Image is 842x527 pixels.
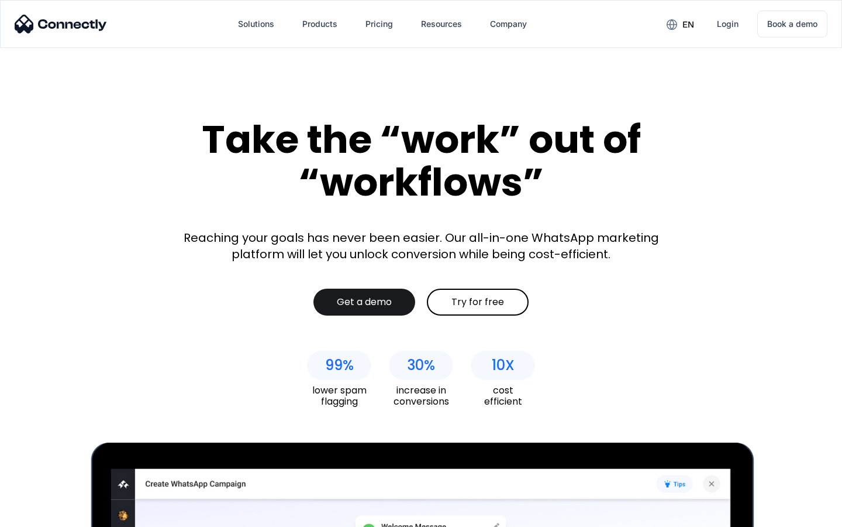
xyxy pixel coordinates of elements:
[337,296,392,308] div: Get a demo
[757,11,827,37] a: Book a demo
[175,230,667,262] div: Reaching your goals has never been easier. Our all-in-one WhatsApp marketing platform will let yo...
[302,16,337,32] div: Products
[427,289,529,316] a: Try for free
[389,385,453,407] div: increase in conversions
[325,357,354,374] div: 99%
[158,118,684,203] div: Take the “work” out of “workflows”
[490,16,527,32] div: Company
[365,16,393,32] div: Pricing
[492,357,515,374] div: 10X
[708,10,748,38] a: Login
[682,16,694,33] div: en
[356,10,402,38] a: Pricing
[307,385,371,407] div: lower spam flagging
[238,16,274,32] div: Solutions
[421,16,462,32] div: Resources
[15,15,107,33] img: Connectly Logo
[451,296,504,308] div: Try for free
[313,289,415,316] a: Get a demo
[471,385,535,407] div: cost efficient
[407,357,435,374] div: 30%
[717,16,739,32] div: Login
